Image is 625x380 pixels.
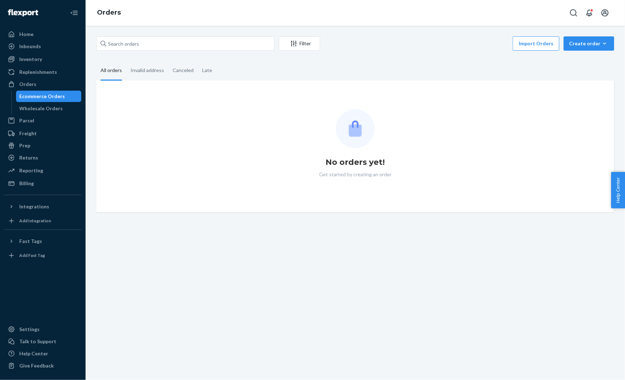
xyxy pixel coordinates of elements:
[4,140,81,151] a: Prep
[4,215,81,227] a: Add Integration
[19,238,42,245] div: Fast Tags
[8,9,38,16] img: Flexport logo
[4,360,81,371] button: Give Feedback
[16,91,82,102] a: Ecommerce Orders
[19,43,41,50] div: Inbounds
[19,31,34,38] div: Home
[4,152,81,163] a: Returns
[19,338,56,345] div: Talk to Support
[173,61,194,80] div: Canceled
[19,167,43,174] div: Reporting
[19,252,45,258] div: Add Fast Tag
[564,36,614,51] button: Create order
[4,66,81,78] a: Replenishments
[19,350,48,357] div: Help Center
[336,109,375,148] img: Empty list
[4,165,81,176] a: Reporting
[19,218,51,224] div: Add Integration
[4,178,81,189] a: Billing
[567,6,581,20] button: Open Search Box
[598,6,612,20] button: Open account menu
[19,203,49,210] div: Integrations
[4,41,81,52] a: Inbounds
[326,157,385,168] h1: No orders yet!
[4,235,81,247] button: Fast Tags
[4,250,81,261] a: Add Fast Tag
[4,115,81,126] a: Parcel
[19,81,36,88] div: Orders
[19,326,40,333] div: Settings
[19,56,42,63] div: Inventory
[611,172,625,208] button: Help Center
[130,61,164,80] div: Invalid address
[4,78,81,90] a: Orders
[4,348,81,359] a: Help Center
[279,36,320,51] button: Filter
[19,154,38,161] div: Returns
[4,201,81,212] button: Integrations
[513,36,559,51] button: Import Orders
[96,36,275,51] input: Search orders
[4,128,81,139] a: Freight
[319,171,391,178] p: Get started by creating an order
[101,61,122,81] div: All orders
[19,69,57,76] div: Replenishments
[67,6,81,20] button: Close Navigation
[19,130,37,137] div: Freight
[20,93,65,100] div: Ecommerce Orders
[569,40,609,47] div: Create order
[19,362,54,369] div: Give Feedback
[4,324,81,335] a: Settings
[4,54,81,65] a: Inventory
[19,117,34,124] div: Parcel
[16,103,82,114] a: Wholesale Orders
[20,105,63,112] div: Wholesale Orders
[19,142,30,149] div: Prep
[279,40,320,47] div: Filter
[4,336,81,347] a: Talk to Support
[19,180,34,187] div: Billing
[91,2,127,23] ol: breadcrumbs
[582,6,596,20] button: Open notifications
[202,61,212,80] div: Late
[97,9,121,16] a: Orders
[4,29,81,40] a: Home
